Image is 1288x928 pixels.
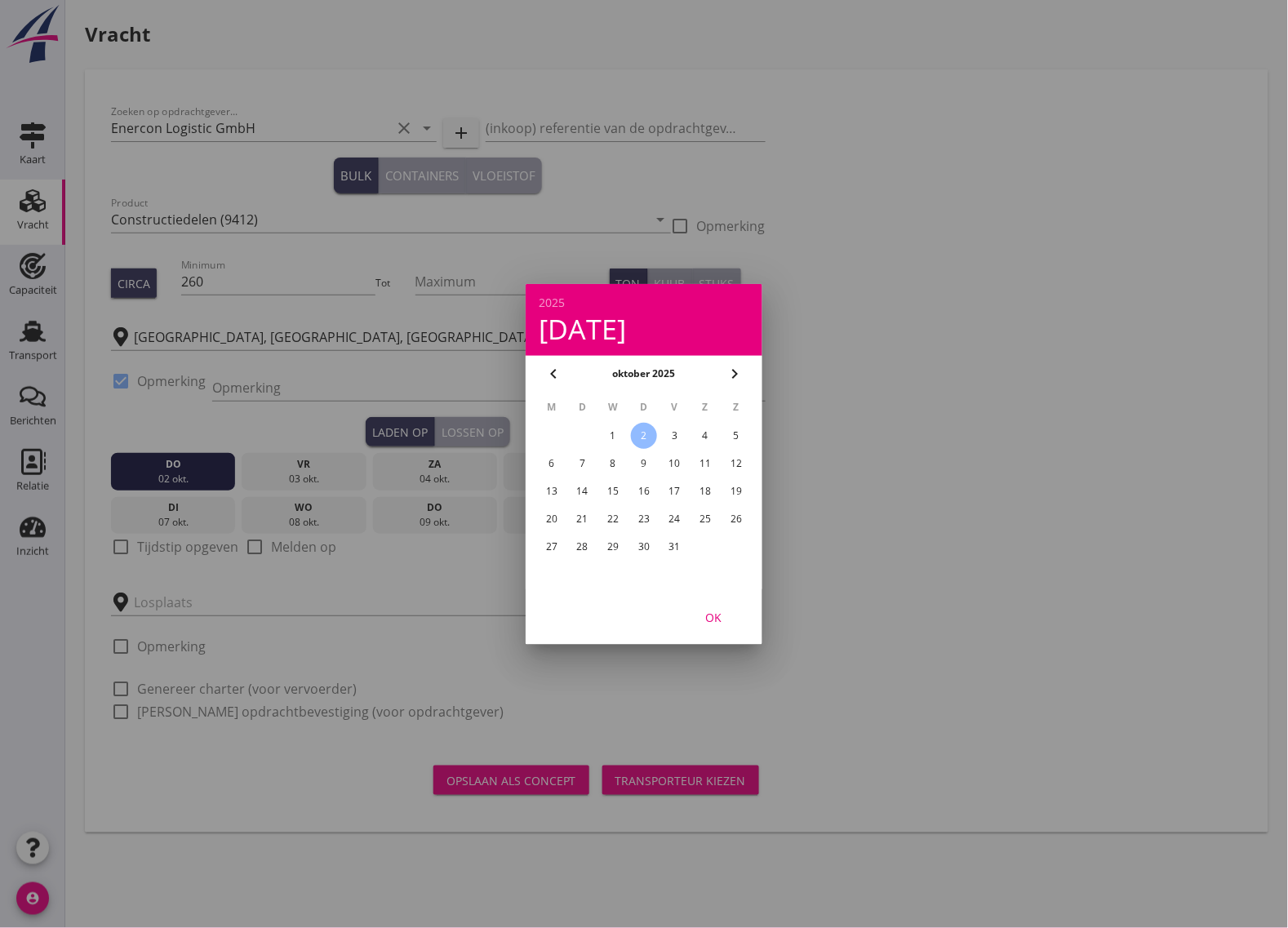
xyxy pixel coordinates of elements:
button: 9 [631,451,657,477]
button: 27 [539,534,565,560]
button: 18 [692,478,718,504]
div: OK [691,608,736,625]
button: 7 [570,451,596,477]
button: 15 [600,478,626,504]
button: 20 [539,506,565,532]
button: 8 [600,451,626,477]
button: 22 [600,506,626,532]
button: 28 [570,534,596,560]
button: 12 [723,451,749,477]
button: 6 [539,451,565,477]
div: [DATE] [539,315,749,343]
button: 30 [631,534,657,560]
button: oktober 2025 [608,362,681,386]
button: 29 [600,534,626,560]
button: 24 [662,506,688,532]
button: 25 [692,506,718,532]
th: Z [722,393,751,421]
th: V [660,393,690,421]
button: OK [677,602,749,632]
button: 13 [539,478,565,504]
button: 21 [570,506,596,532]
th: W [598,393,628,421]
button: 2 [631,423,657,449]
button: 11 [692,451,718,477]
th: M [537,393,566,421]
button: 4 [692,423,718,449]
button: 14 [570,478,596,504]
button: 31 [662,534,688,560]
button: 3 [662,423,688,449]
button: 1 [600,423,626,449]
button: 19 [723,478,749,504]
div: 2025 [539,297,749,309]
i: chevron_right [725,364,744,384]
th: D [568,393,597,421]
button: 5 [723,423,749,449]
button: 23 [631,506,657,532]
button: 16 [631,478,657,504]
button: 10 [662,451,688,477]
i: chevron_left [544,364,563,384]
th: Z [691,393,721,421]
button: 17 [662,478,688,504]
button: 26 [723,506,749,532]
th: D [629,393,659,421]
